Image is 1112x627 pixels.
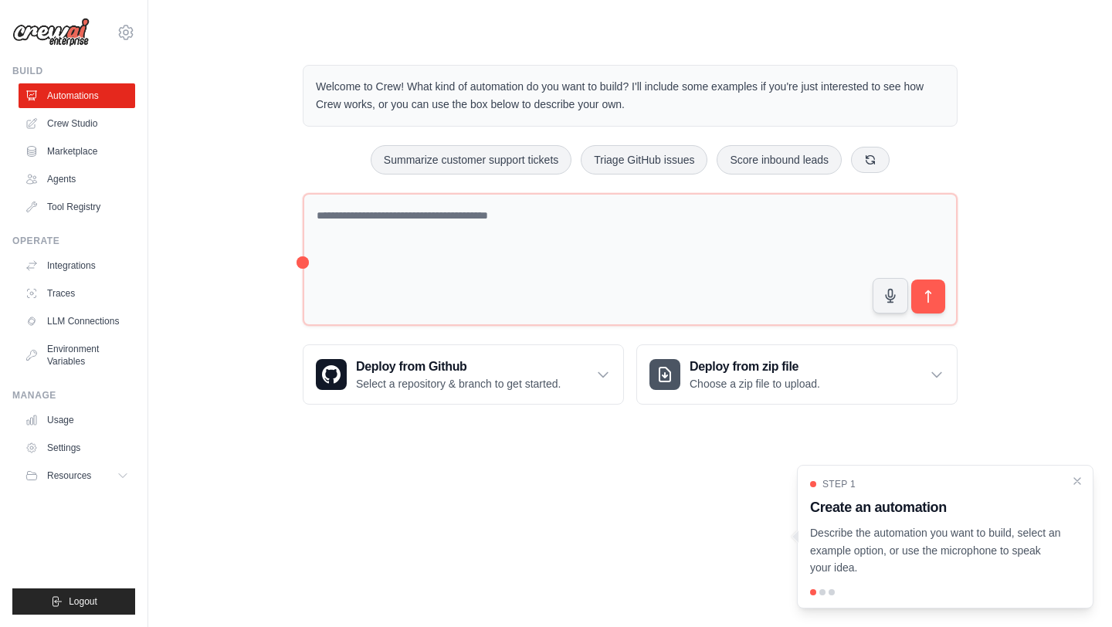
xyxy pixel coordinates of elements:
[47,469,91,482] span: Resources
[1071,475,1083,487] button: Close walkthrough
[19,281,135,306] a: Traces
[19,139,135,164] a: Marketplace
[356,376,561,391] p: Select a repository & branch to get started.
[19,309,135,334] a: LLM Connections
[19,463,135,488] button: Resources
[810,524,1062,577] p: Describe the automation you want to build, select an example option, or use the microphone to spe...
[19,436,135,460] a: Settings
[810,497,1062,518] h3: Create an automation
[19,253,135,278] a: Integrations
[12,235,135,247] div: Operate
[19,337,135,374] a: Environment Variables
[19,111,135,136] a: Crew Studio
[371,145,571,175] button: Summarize customer support tickets
[690,358,820,376] h3: Deploy from zip file
[356,358,561,376] h3: Deploy from Github
[19,167,135,191] a: Agents
[12,18,90,47] img: Logo
[19,83,135,108] a: Automations
[316,78,944,114] p: Welcome to Crew! What kind of automation do you want to build? I'll include some examples if you'...
[19,195,135,219] a: Tool Registry
[717,145,842,175] button: Score inbound leads
[822,478,856,490] span: Step 1
[12,65,135,77] div: Build
[12,588,135,615] button: Logout
[69,595,97,608] span: Logout
[690,376,820,391] p: Choose a zip file to upload.
[19,408,135,432] a: Usage
[12,389,135,402] div: Manage
[581,145,707,175] button: Triage GitHub issues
